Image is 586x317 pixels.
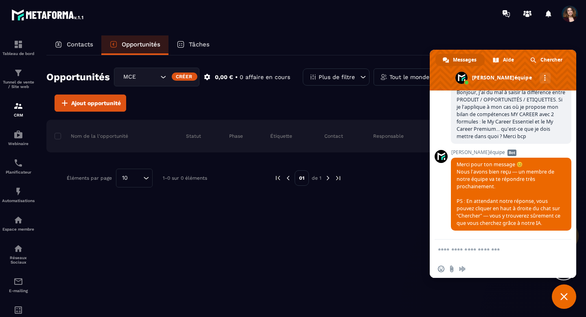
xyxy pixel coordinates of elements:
span: Bonjour, j'ai du mal à saisir la différence entre PRODUIT / OPPORTUNITÉS / ETIQUETTES. Si je l'ap... [457,89,565,140]
img: automations [13,130,23,139]
p: Opportunités [122,41,160,48]
a: formationformationTunnel de vente / Site web [2,62,35,95]
img: logo [11,7,85,22]
p: 01 [295,170,309,186]
p: Plus de filtre [319,74,355,80]
p: Tâches [189,41,210,48]
p: Étiquette [270,133,292,139]
p: 1-0 sur 0 éléments [163,175,207,181]
p: E-mailing [2,288,35,293]
span: Ajout opportunité [71,99,121,107]
p: Planificateur [2,170,35,174]
img: next [324,174,332,182]
a: emailemailE-mailing [2,271,35,299]
button: Ajout opportunité [55,95,126,112]
span: 10 [119,174,131,183]
a: automationsautomationsEspace membre [2,209,35,238]
img: prev [274,174,282,182]
p: de 1 [312,175,321,181]
p: Éléments par page [67,175,112,181]
p: Automatisations [2,198,35,203]
p: Statut [186,133,201,139]
a: automationsautomationsWebinaire [2,123,35,152]
textarea: Entrez votre message... [438,240,552,260]
a: schedulerschedulerPlanificateur [2,152,35,181]
p: Contact [324,133,343,139]
img: next [335,174,342,182]
img: automations [13,215,23,225]
div: Créer [172,73,197,81]
img: email [13,277,23,286]
a: Aide [485,54,522,66]
p: Nom de la l'opportunité [55,133,128,139]
p: Responsable [373,133,404,139]
span: Chercher [540,54,562,66]
span: Bot [507,150,516,156]
span: Message audio [459,266,466,272]
span: [PERSON_NAME]équipe [451,150,571,155]
a: Tâches [168,35,218,55]
a: automationsautomationsAutomatisations [2,181,35,209]
p: Tunnel de vente / Site web [2,80,35,89]
img: automations [13,187,23,196]
p: Contacts [67,41,93,48]
h2: Opportunités [46,69,110,85]
p: Phase [229,133,243,139]
a: formationformationTableau de bord [2,33,35,62]
p: Tout le monde [389,74,429,80]
p: Espace membre [2,227,35,231]
img: social-network [13,244,23,253]
span: Merci pour ton message 😊 Nous l’avons bien reçu — un membre de notre équipe va te répondre très p... [457,161,560,227]
span: Insérer un emoji [438,266,444,272]
img: prev [284,174,292,182]
input: Search for option [131,174,141,183]
p: 0 affaire en cours [240,73,290,81]
a: formationformationCRM [2,95,35,123]
p: • [235,73,238,81]
span: Aide [503,54,514,66]
p: Réseaux Sociaux [2,255,35,264]
a: Chercher [523,54,571,66]
div: Search for option [116,169,153,187]
input: Search for option [150,73,158,81]
span: Envoyer un fichier [448,266,455,272]
p: Tableau de bord [2,51,35,56]
p: 0,00 € [215,73,233,81]
img: accountant [13,305,23,315]
span: MCE [121,73,150,81]
p: CRM [2,113,35,117]
img: scheduler [13,158,23,168]
img: formation [13,40,23,49]
a: Contacts [46,35,101,55]
span: Messages [453,54,477,66]
p: Webinaire [2,141,35,146]
a: social-networksocial-networkRéseaux Sociaux [2,238,35,271]
img: formation [13,68,23,78]
a: Opportunités [101,35,168,55]
img: formation [13,101,23,111]
div: Search for option [114,68,199,86]
a: Messages [435,54,485,66]
a: Fermer le chat [552,284,576,309]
